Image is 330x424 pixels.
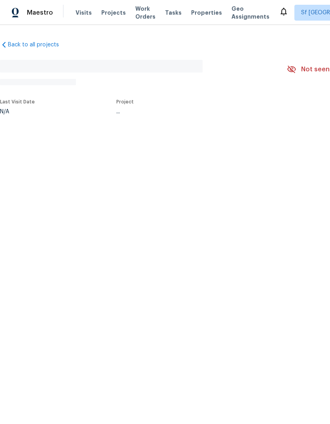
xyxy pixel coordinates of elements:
[101,9,126,17] span: Projects
[27,9,53,17] span: Maestro
[191,9,222,17] span: Properties
[231,5,269,21] span: Geo Assignments
[135,5,156,21] span: Work Orders
[165,10,182,15] span: Tasks
[76,9,92,17] span: Visits
[116,99,134,104] span: Project
[116,109,268,115] div: ...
